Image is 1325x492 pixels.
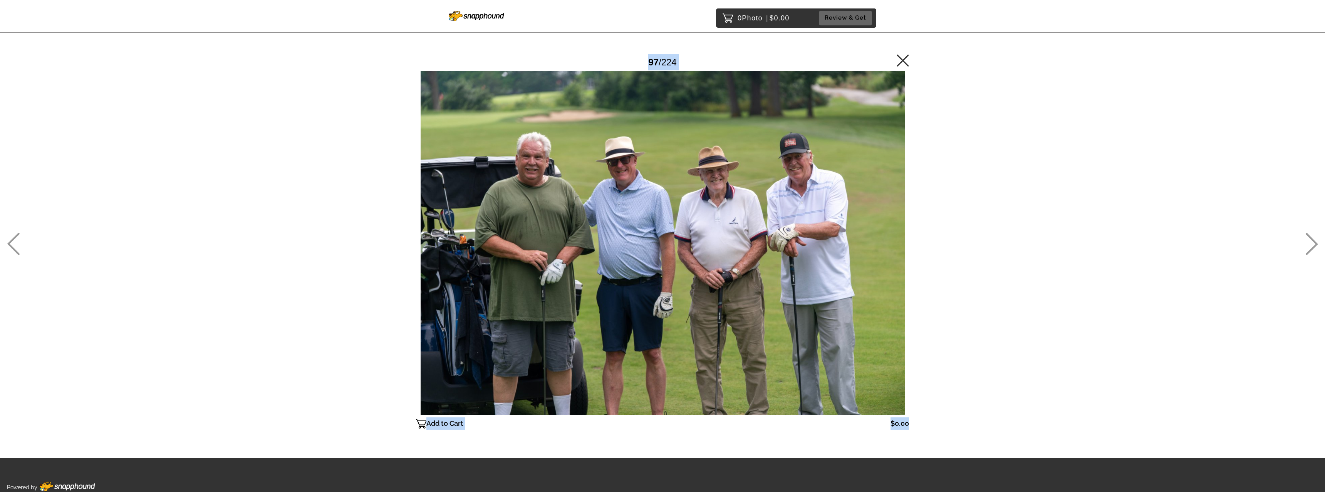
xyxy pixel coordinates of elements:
p: $0.00 [891,417,909,430]
img: Footer [39,482,95,492]
img: Snapphound Logo [449,11,504,21]
p: Add to Cart [426,417,463,430]
span: Photo [742,12,763,24]
p: 0 $0.00 [738,12,790,24]
span: | [766,14,768,22]
button: Review & Get [819,11,872,25]
a: Review & Get [819,11,874,25]
div: / [648,54,676,70]
span: 97 [648,57,659,67]
span: 224 [661,57,677,67]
